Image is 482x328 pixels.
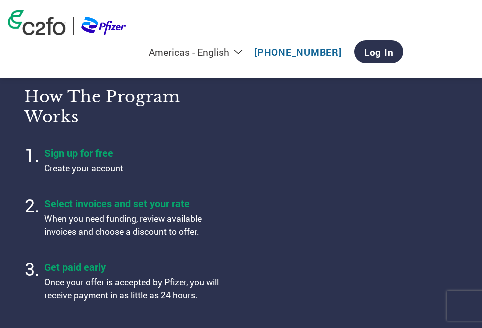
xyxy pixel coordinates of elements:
[354,40,404,63] a: Log In
[81,17,126,35] img: Pfizer
[8,10,66,35] img: c2fo logo
[254,46,342,58] a: [PHONE_NUMBER]
[44,197,229,210] h4: Select invoices and set your rate
[44,212,229,239] p: When you need funding, review available invoices and choose a discount to offer.
[24,87,229,127] h3: How the program works
[44,162,229,175] p: Create your account
[44,276,229,302] p: Once your offer is accepted by Pfizer, you will receive payment in as little as 24 hours.
[44,146,229,159] h4: Sign up for free
[44,260,229,273] h4: Get paid early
